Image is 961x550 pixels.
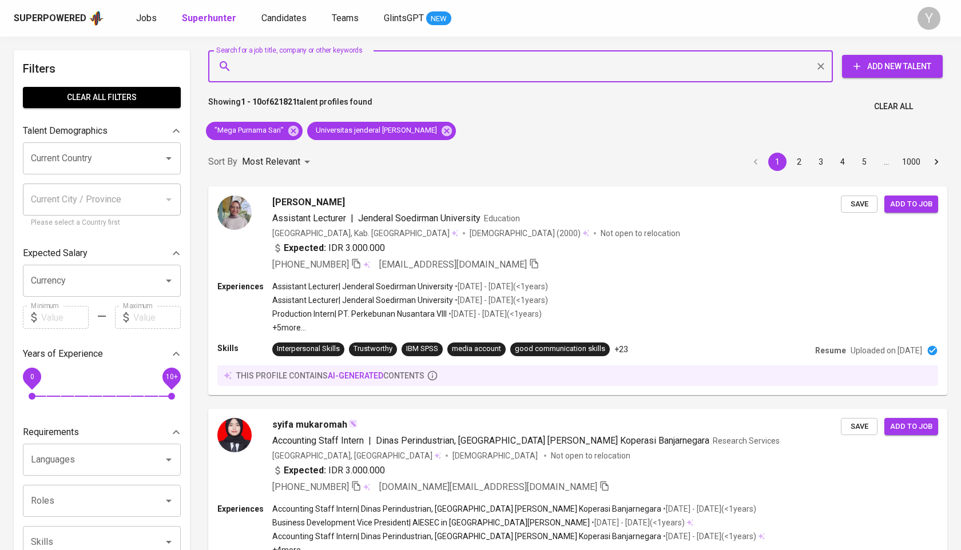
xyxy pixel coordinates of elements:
span: Save [847,420,872,433]
span: [PHONE_NUMBER] [272,481,349,492]
span: Dinas Perindustrian, [GEOGRAPHIC_DATA] [PERSON_NAME] Koperasi Banjarnegara [376,435,709,446]
button: Go to next page [927,153,946,171]
div: [GEOGRAPHIC_DATA], Kab. [GEOGRAPHIC_DATA] [272,228,458,239]
button: Add to job [884,418,938,436]
div: [GEOGRAPHIC_DATA], [GEOGRAPHIC_DATA] [272,450,441,461]
button: Add New Talent [842,55,943,78]
b: 621821 [269,97,297,106]
h6: Filters [23,59,181,78]
div: "Mega Purnama Sari" [206,122,303,140]
button: Go to page 1000 [899,153,924,171]
span: [PERSON_NAME] [272,196,345,209]
input: Value [133,306,181,329]
a: Jobs [136,11,159,26]
span: | [351,212,354,225]
a: GlintsGPT NEW [384,11,451,26]
div: IDR 3.000.000 [272,464,385,477]
p: Not open to relocation [601,228,680,239]
b: Superhunter [182,13,236,23]
p: +23 [614,344,628,355]
div: (2000) [470,228,589,239]
div: IDR 3.000.000 [272,241,385,255]
img: magic_wand.svg [348,419,358,428]
div: Years of Experience [23,342,181,365]
button: page 1 [768,153,787,171]
p: Skills [217,342,272,354]
span: Clear All filters [32,90,172,105]
span: Jobs [136,13,157,23]
span: Jenderal Soedirman University [358,213,480,224]
b: 1 - 10 [241,97,261,106]
a: Superhunter [182,11,239,26]
span: NEW [426,13,451,25]
p: • [DATE] - [DATE] ( <1 years ) [661,503,756,515]
span: Clear All [874,99,913,114]
div: Trustworthy [354,344,392,354]
a: Candidates [261,11,309,26]
p: Showing of talent profiles found [208,96,372,117]
span: Candidates [261,13,307,23]
b: Expected: [284,464,326,477]
img: 16bb04428851f27d33cf730e59f8dbf8.jpg [217,196,252,230]
p: Years of Experience [23,347,103,361]
span: GlintsGPT [384,13,424,23]
button: Go to page 2 [790,153,808,171]
p: • [DATE] - [DATE] ( <1 years ) [447,308,542,320]
div: Interpersonal Skills [277,344,340,354]
p: Requirements [23,425,79,439]
p: • [DATE] - [DATE] ( <1 years ) [661,531,756,542]
p: +5 more ... [272,322,548,333]
p: Not open to relocation [551,450,630,461]
div: media account [452,344,501,354]
span: Add to job [890,198,932,211]
p: Most Relevant [242,155,300,169]
p: Assistant Lecturer | Jenderal Soedirman University [272,281,453,292]
p: this profile contains contents [236,370,424,381]
span: Teams [332,13,359,23]
input: Value [41,306,89,329]
div: Y [918,7,940,30]
div: Requirements [23,421,181,444]
img: app logo [89,10,104,27]
div: IBM SPSS [406,344,438,354]
button: Clear All [869,96,918,117]
b: Expected: [284,241,326,255]
button: Open [161,534,177,550]
button: Clear [813,58,829,74]
p: • [DATE] - [DATE] ( <1 years ) [453,294,548,306]
span: syifa mukaromah [272,418,347,432]
span: Research Services [713,436,780,445]
div: … [877,156,895,168]
button: Go to page 5 [855,153,873,171]
span: Add to job [890,420,932,433]
div: Most Relevant [242,152,314,173]
span: Education [484,214,520,223]
span: "Mega Purnama Sari" [206,125,291,136]
span: | [368,434,371,448]
span: [PHONE_NUMBER] [272,259,349,270]
p: • [DATE] - [DATE] ( <1 years ) [453,281,548,292]
div: Expected Salary [23,242,181,265]
span: Accounting Staff Intern [272,435,364,446]
span: Save [847,198,872,211]
span: [DEMOGRAPHIC_DATA] [452,450,539,461]
nav: pagination navigation [745,153,947,171]
span: AI-generated [328,371,383,380]
p: Assistant Lecturer | Jenderal Soedirman University [272,294,453,306]
p: Experiences [217,503,272,515]
span: [DOMAIN_NAME][EMAIL_ADDRESS][DOMAIN_NAME] [379,481,597,492]
p: Resume [815,345,846,356]
p: Accounting Staff Intern | Dinas Perindustrian, [GEOGRAPHIC_DATA] [PERSON_NAME] Koperasi Banjarnegara [272,503,661,515]
p: Uploaded on [DATE] [851,345,922,356]
button: Save [841,196,877,213]
button: Save [841,418,877,436]
p: Sort By [208,155,237,169]
span: 0 [30,373,34,381]
span: Universitas jenderal [PERSON_NAME] [307,125,444,136]
span: [DEMOGRAPHIC_DATA] [470,228,557,239]
span: Add New Talent [851,59,934,74]
span: 10+ [165,373,177,381]
p: Accounting Staff Intern | Dinas Perindustrian, [GEOGRAPHIC_DATA] [PERSON_NAME] Koperasi Banjarnegara [272,531,661,542]
p: Business Development Vice President | AIESEC in [GEOGRAPHIC_DATA][PERSON_NAME] [272,517,590,528]
div: good communication skills [515,344,605,354]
